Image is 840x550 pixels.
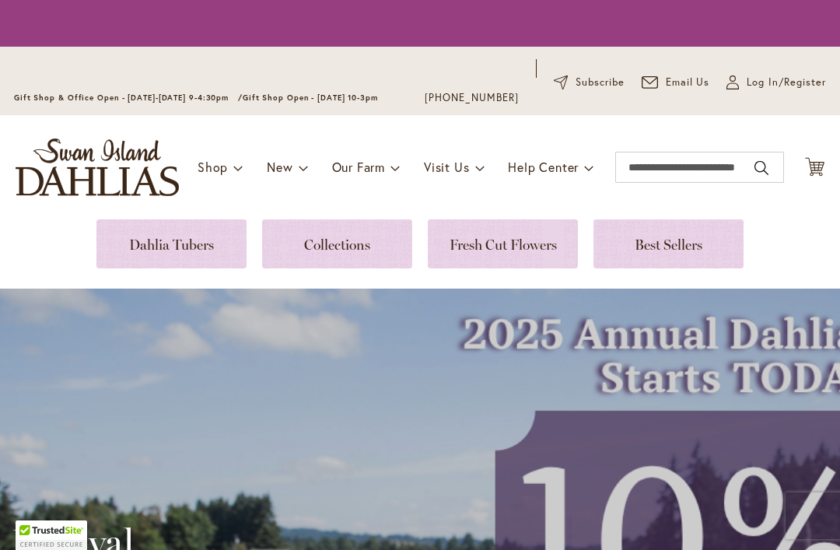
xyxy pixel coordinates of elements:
span: Shop [198,159,228,175]
span: Email Us [666,75,710,90]
span: Subscribe [576,75,625,90]
span: New [267,159,292,175]
a: store logo [16,138,179,196]
span: Gift Shop & Office Open - [DATE]-[DATE] 9-4:30pm / [14,93,243,103]
a: [PHONE_NUMBER] [425,90,519,106]
span: Help Center [508,159,579,175]
button: Search [754,156,768,180]
a: Subscribe [554,75,625,90]
span: Gift Shop Open - [DATE] 10-3pm [243,93,378,103]
span: Visit Us [424,159,469,175]
a: Email Us [642,75,710,90]
div: TrustedSite Certified [16,520,87,550]
a: Log In/Register [726,75,826,90]
span: Log In/Register [747,75,826,90]
span: Our Farm [332,159,385,175]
